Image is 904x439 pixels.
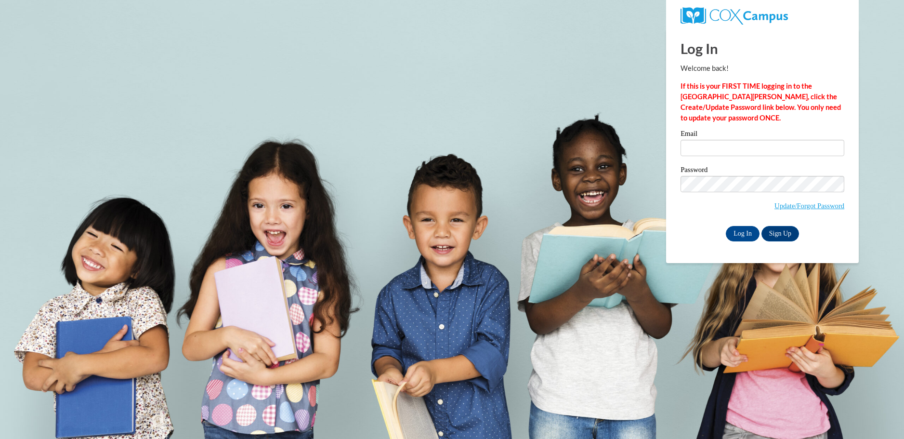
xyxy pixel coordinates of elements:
h1: Log In [681,39,844,58]
input: Log In [726,226,760,241]
strong: If this is your FIRST TIME logging in to the [GEOGRAPHIC_DATA][PERSON_NAME], click the Create/Upd... [681,82,841,122]
a: Sign Up [761,226,799,241]
label: Email [681,130,844,140]
a: COX Campus [681,11,788,19]
p: Welcome back! [681,63,844,74]
img: COX Campus [681,7,788,25]
label: Password [681,166,844,176]
a: Update/Forgot Password [774,202,844,210]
